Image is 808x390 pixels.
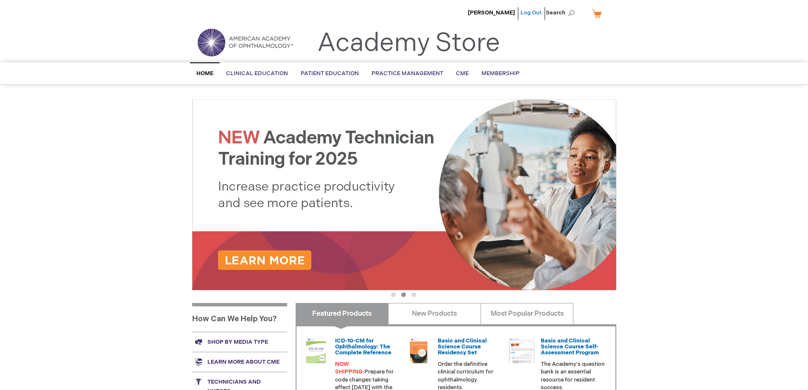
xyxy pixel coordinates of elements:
img: bcscself_20.jpg [509,338,534,363]
span: Home [196,70,213,77]
a: Shop by media type [192,332,287,352]
span: Practice Management [372,70,443,77]
span: CME [456,70,469,77]
a: New Products [388,303,481,324]
button: 3 of 3 [411,292,416,297]
span: Patient Education [301,70,359,77]
a: Academy Store [317,28,500,59]
span: Membership [481,70,520,77]
span: Clinical Education [226,70,288,77]
a: Log Out [520,9,542,16]
a: Basic and Clinical Science Course Residency Set [438,337,487,356]
img: 0120008u_42.png [303,338,329,363]
a: Basic and Clinical Science Course Self-Assessment Program [541,337,599,356]
span: Search [546,4,578,21]
img: 02850963u_47.png [406,338,431,363]
button: 2 of 3 [401,292,406,297]
a: [PERSON_NAME] [468,9,515,16]
span: NOW SHIPPING: [335,361,364,376]
button: 1 of 3 [391,292,396,297]
a: Featured Products [296,303,389,324]
a: Most Popular Products [481,303,573,324]
a: Learn more about CME [192,352,287,372]
h1: How Can We Help You? [192,303,287,332]
a: ICD-10-CM for Ophthalmology: The Complete Reference [335,337,391,356]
